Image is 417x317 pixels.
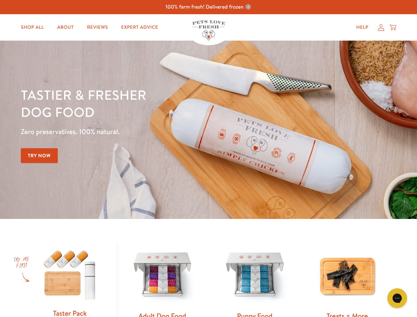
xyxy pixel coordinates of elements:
[16,21,49,34] a: Shop All
[21,86,271,121] h1: Tastier & fresher dog food
[192,20,225,40] img: Pets Love Fresh
[21,126,271,138] p: Zero preservatives. 100% natural.
[384,286,410,310] iframe: Gorgias live chat messenger
[21,148,58,163] a: Try Now
[52,21,79,34] a: About
[116,21,163,34] a: Expert Advice
[351,21,374,34] a: Help
[82,21,113,34] a: Reviews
